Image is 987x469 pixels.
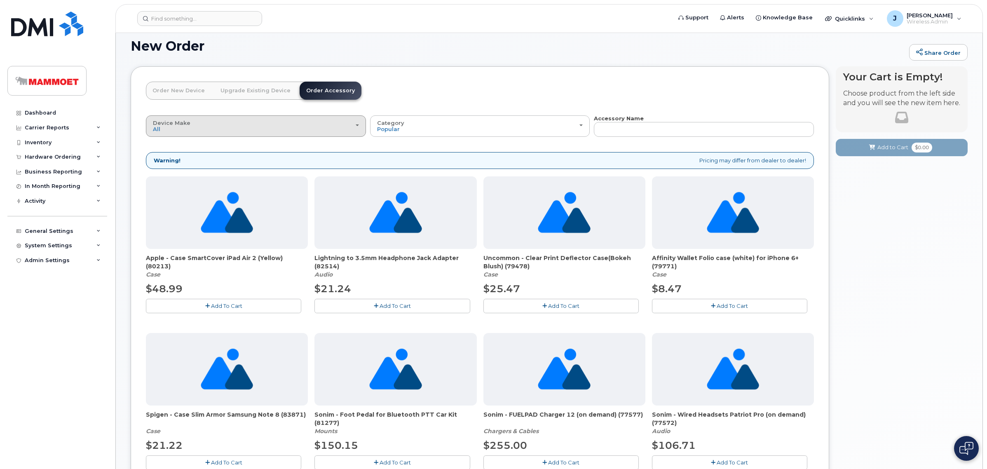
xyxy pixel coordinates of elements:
[369,333,422,406] img: no_image_found-2caef05468ed5679b831cfe6fc140e25e0c280774317ffc20a367ab7fd17291e.png
[146,82,211,100] a: Order New Device
[763,14,813,22] span: Knowledge Base
[652,410,814,435] div: Sonim - Wired Headsets Patriot Pro (on demand) (77572)
[314,254,476,270] span: Lightning to 3.5mm Headphone Jack Adapter (82514)
[146,152,814,169] div: Pricing may differ from dealer to dealer!
[750,9,818,26] a: Knowledge Base
[652,254,814,270] span: Affinity Wallet Folio case (white) for iPhone 6+ (79771)
[959,442,973,455] img: Open chat
[483,410,645,435] div: Sonim - FUELPAD Charger 12 (on demand) (77577)
[835,15,865,22] span: Quicklinks
[377,126,400,132] span: Popular
[483,283,520,295] span: $25.47
[652,427,670,435] em: Audio
[538,333,590,406] img: no_image_found-2caef05468ed5679b831cfe6fc140e25e0c280774317ffc20a367ab7fd17291e.png
[652,271,666,278] em: Case
[483,299,639,313] button: Add To Cart
[201,333,253,406] img: no_image_found-2caef05468ed5679b831cfe6fc140e25e0c280774317ffc20a367ab7fd17291e.png
[146,439,183,451] span: $21.22
[483,254,645,279] div: Uncommon - Clear Print Deflector Case(Bokeh Blush) (79478)
[594,115,644,122] strong: Accessory Name
[146,283,183,295] span: $48.99
[154,157,181,164] strong: Warning!
[907,19,953,25] span: Wireless Admin
[153,126,160,132] span: All
[652,283,682,295] span: $8.47
[369,176,422,249] img: no_image_found-2caef05468ed5679b831cfe6fc140e25e0c280774317ffc20a367ab7fd17291e.png
[909,44,968,61] a: Share Order
[483,271,498,278] em: Case
[717,303,748,309] span: Add To Cart
[717,459,748,466] span: Add To Cart
[483,254,645,270] span: Uncommon - Clear Print Deflector Case(Bokeh Blush) (79478)
[214,82,297,100] a: Upgrade Existing Device
[146,299,301,313] button: Add To Cart
[137,11,262,26] input: Find something...
[652,439,696,451] span: $106.71
[314,283,351,295] span: $21.24
[201,176,253,249] img: no_image_found-2caef05468ed5679b831cfe6fc140e25e0c280774317ffc20a367ab7fd17291e.png
[483,439,527,451] span: $255.00
[314,299,470,313] button: Add To Cart
[131,39,905,53] h1: New Order
[548,303,579,309] span: Add To Cart
[912,143,932,152] span: $0.00
[843,71,960,82] h4: Your Cart is Empty!
[146,271,160,278] em: Case
[685,14,708,22] span: Support
[211,303,242,309] span: Add To Cart
[727,14,744,22] span: Alerts
[211,459,242,466] span: Add To Cart
[314,439,358,451] span: $150.15
[673,9,714,26] a: Support
[153,120,190,126] span: Device Make
[483,427,539,435] em: Chargers & Cables
[146,254,308,270] span: Apple - Case SmartCover iPad Air 2 (Yellow) (80213)
[314,410,476,435] div: Sonim - Foot Pedal for Bluetooth PTT Car Kit (81277)
[907,12,953,19] span: [PERSON_NAME]
[652,254,814,279] div: Affinity Wallet Folio case (white) for iPhone 6+ (79771)
[300,82,361,100] a: Order Accessory
[893,14,897,23] span: J
[548,459,579,466] span: Add To Cart
[843,89,960,108] p: Choose product from the left side and you will see the new item here.
[877,143,908,151] span: Add to Cart
[377,120,404,126] span: Category
[146,115,366,137] button: Device Make All
[314,427,337,435] em: Mounts
[380,459,411,466] span: Add To Cart
[370,115,590,137] button: Category Popular
[707,176,759,249] img: no_image_found-2caef05468ed5679b831cfe6fc140e25e0c280774317ffc20a367ab7fd17291e.png
[714,9,750,26] a: Alerts
[652,299,807,313] button: Add To Cart
[819,10,879,27] div: Quicklinks
[314,271,333,278] em: Audio
[314,410,476,427] span: Sonim - Foot Pedal for Bluetooth PTT Car Kit (81277)
[146,254,308,279] div: Apple - Case SmartCover iPad Air 2 (Yellow) (80213)
[146,427,160,435] em: Case
[314,254,476,279] div: Lightning to 3.5mm Headphone Jack Adapter (82514)
[652,410,814,427] span: Sonim - Wired Headsets Patriot Pro (on demand) (77572)
[146,410,308,427] span: Spigen - Case Slim Armor Samsung Note 8 (83871)
[881,10,967,27] div: Jithin
[538,176,590,249] img: no_image_found-2caef05468ed5679b831cfe6fc140e25e0c280774317ffc20a367ab7fd17291e.png
[483,410,645,427] span: Sonim - FUELPAD Charger 12 (on demand) (77577)
[146,410,308,435] div: Spigen - Case Slim Armor Samsung Note 8 (83871)
[836,139,968,156] button: Add to Cart $0.00
[380,303,411,309] span: Add To Cart
[707,333,759,406] img: no_image_found-2caef05468ed5679b831cfe6fc140e25e0c280774317ffc20a367ab7fd17291e.png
